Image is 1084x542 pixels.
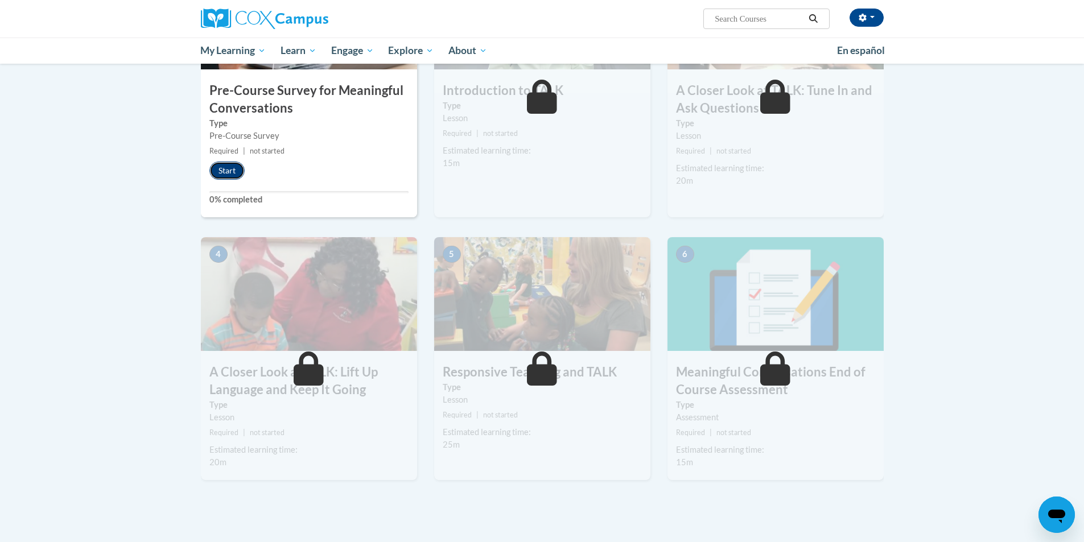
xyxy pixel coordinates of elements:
span: Required [209,428,238,437]
div: Estimated learning time: [443,426,642,438]
span: Required [209,147,238,155]
span: | [476,129,479,138]
div: Lesson [209,411,409,424]
span: 5 [443,246,461,263]
span: not started [483,129,518,138]
h3: Meaningful Conversations End of Course Assessment [667,363,884,399]
span: not started [483,411,518,419]
span: Required [676,428,705,437]
span: | [243,147,245,155]
span: Required [443,129,472,138]
label: Type [443,381,642,394]
span: Learn [281,44,316,57]
div: Pre-Course Survey [209,130,409,142]
span: 15m [676,457,693,467]
img: Cox Campus [201,9,328,29]
a: En español [830,39,892,63]
span: | [476,411,479,419]
div: Estimated learning time: [676,444,875,456]
img: Course Image [667,237,884,351]
h3: A Closer Look at TALK: Tune In and Ask Questions [667,82,884,117]
span: Engage [331,44,374,57]
label: Type [209,117,409,130]
img: Course Image [201,237,417,351]
span: not started [250,147,285,155]
label: Type [676,399,875,411]
span: not started [716,428,751,437]
div: Lesson [443,394,642,406]
span: | [710,428,712,437]
div: Lesson [443,112,642,125]
a: Learn [273,38,324,64]
label: Type [443,100,642,112]
a: Engage [324,38,381,64]
span: En español [837,44,885,56]
span: 6 [676,246,694,263]
span: not started [250,428,285,437]
a: About [441,38,494,64]
div: Estimated learning time: [209,444,409,456]
a: Cox Campus [201,9,417,29]
h3: Pre-Course Survey for Meaningful Conversations [201,82,417,117]
span: 20m [676,176,693,185]
span: 15m [443,158,460,168]
button: Start [209,162,245,180]
a: Explore [381,38,441,64]
label: Type [676,117,875,130]
span: 25m [443,440,460,449]
label: 0% completed [209,193,409,206]
span: About [448,44,487,57]
div: Estimated learning time: [443,144,642,157]
button: Search [805,12,822,26]
div: Assessment [676,411,875,424]
span: not started [716,147,751,155]
span: 4 [209,246,228,263]
span: Required [676,147,705,155]
span: | [710,147,712,155]
input: Search Courses [714,12,805,26]
span: My Learning [200,44,266,57]
span: 20m [209,457,226,467]
label: Type [209,399,409,411]
span: Explore [388,44,434,57]
div: Main menu [184,38,901,64]
div: Estimated learning time: [676,162,875,175]
h3: Introduction to TALK [434,82,650,100]
span: Required [443,411,472,419]
a: My Learning [193,38,274,64]
iframe: Button to launch messaging window [1038,497,1075,533]
img: Course Image [434,237,650,351]
h3: A Closer Look at TALK: Lift Up Language and Keep It Going [201,363,417,399]
button: Account Settings [850,9,884,27]
span: | [243,428,245,437]
div: Lesson [676,130,875,142]
h3: Responsive Teaching and TALK [434,363,650,381]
